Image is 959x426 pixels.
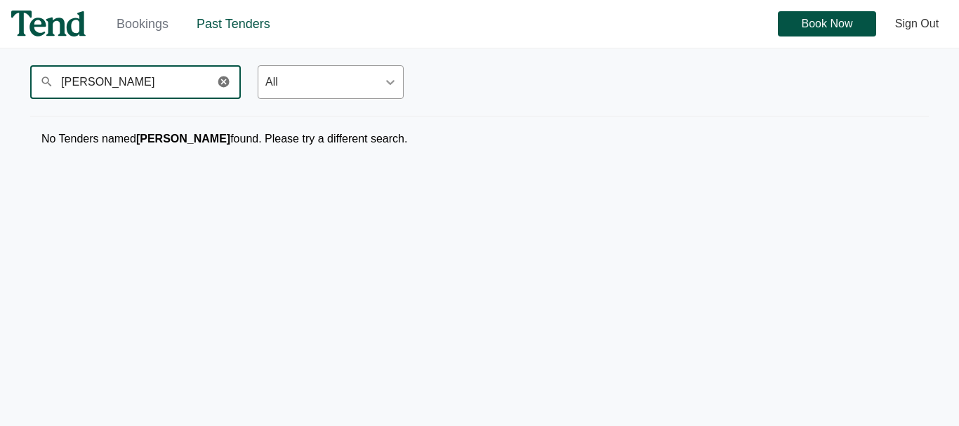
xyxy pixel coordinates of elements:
[197,17,270,31] a: Past Tenders
[265,74,278,91] div: All
[886,11,948,36] button: Sign Out
[30,117,929,161] div: No Tenders named found. Please try a different search.
[778,11,876,36] button: Book Now
[117,17,168,31] a: Bookings
[11,11,86,36] img: tend-logo.4d3a83578fb939362e0a58f12f1af3e6.svg
[217,75,230,86] i: cancel
[136,133,230,145] b: [PERSON_NAME]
